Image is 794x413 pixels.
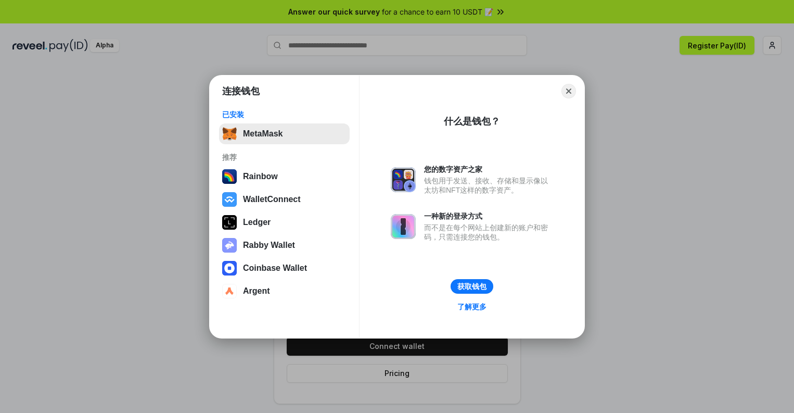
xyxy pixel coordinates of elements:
button: WalletConnect [219,189,350,210]
img: svg+xml,%3Csvg%20width%3D%2228%22%20height%3D%2228%22%20viewBox%3D%220%200%2028%2028%22%20fill%3D... [222,192,237,207]
button: 获取钱包 [451,279,493,294]
img: svg+xml,%3Csvg%20width%3D%2228%22%20height%3D%2228%22%20viewBox%3D%220%200%2028%2028%22%20fill%3D... [222,284,237,298]
button: MetaMask [219,123,350,144]
img: svg+xml,%3Csvg%20width%3D%22120%22%20height%3D%22120%22%20viewBox%3D%220%200%20120%20120%22%20fil... [222,169,237,184]
div: WalletConnect [243,195,301,204]
div: MetaMask [243,129,283,139]
img: svg+xml,%3Csvg%20xmlns%3D%22http%3A%2F%2Fwww.w3.org%2F2000%2Fsvg%22%20fill%3D%22none%22%20viewBox... [391,214,416,239]
a: 了解更多 [451,300,493,314]
div: Rabby Wallet [243,241,295,250]
img: svg+xml,%3Csvg%20xmlns%3D%22http%3A%2F%2Fwww.w3.org%2F2000%2Fsvg%22%20fill%3D%22none%22%20viewBox... [391,167,416,192]
div: 一种新的登录方式 [424,211,553,221]
img: svg+xml,%3Csvg%20fill%3D%22none%22%20height%3D%2233%22%20viewBox%3D%220%200%2035%2033%22%20width%... [222,127,237,141]
div: 钱包用于发送、接收、存储和显示像以太坊和NFT这样的数字资产。 [424,176,553,195]
button: Argent [219,281,350,302]
div: 而不是在每个网站上创建新的账户和密码，只需连接您的钱包。 [424,223,553,242]
div: 已安装 [222,110,347,119]
button: Rabby Wallet [219,235,350,256]
img: svg+xml,%3Csvg%20width%3D%2228%22%20height%3D%2228%22%20viewBox%3D%220%200%2028%2028%22%20fill%3D... [222,261,237,276]
button: Ledger [219,212,350,233]
div: 您的数字资产之家 [424,165,553,174]
div: Ledger [243,218,271,227]
h1: 连接钱包 [222,85,260,97]
div: Coinbase Wallet [243,264,307,273]
button: Coinbase Wallet [219,258,350,279]
img: svg+xml,%3Csvg%20xmlns%3D%22http%3A%2F%2Fwww.w3.org%2F2000%2Fsvg%22%20fill%3D%22none%22%20viewBox... [222,238,237,253]
div: 获取钱包 [457,282,486,291]
div: Argent [243,286,270,296]
img: svg+xml,%3Csvg%20xmlns%3D%22http%3A%2F%2Fwww.w3.org%2F2000%2Fsvg%22%20width%3D%2228%22%20height%3... [222,215,237,230]
div: Rainbow [243,172,278,181]
button: Rainbow [219,166,350,187]
div: 了解更多 [457,302,486,311]
div: 什么是钱包？ [444,115,500,128]
div: 推荐 [222,153,347,162]
button: Close [561,84,576,98]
